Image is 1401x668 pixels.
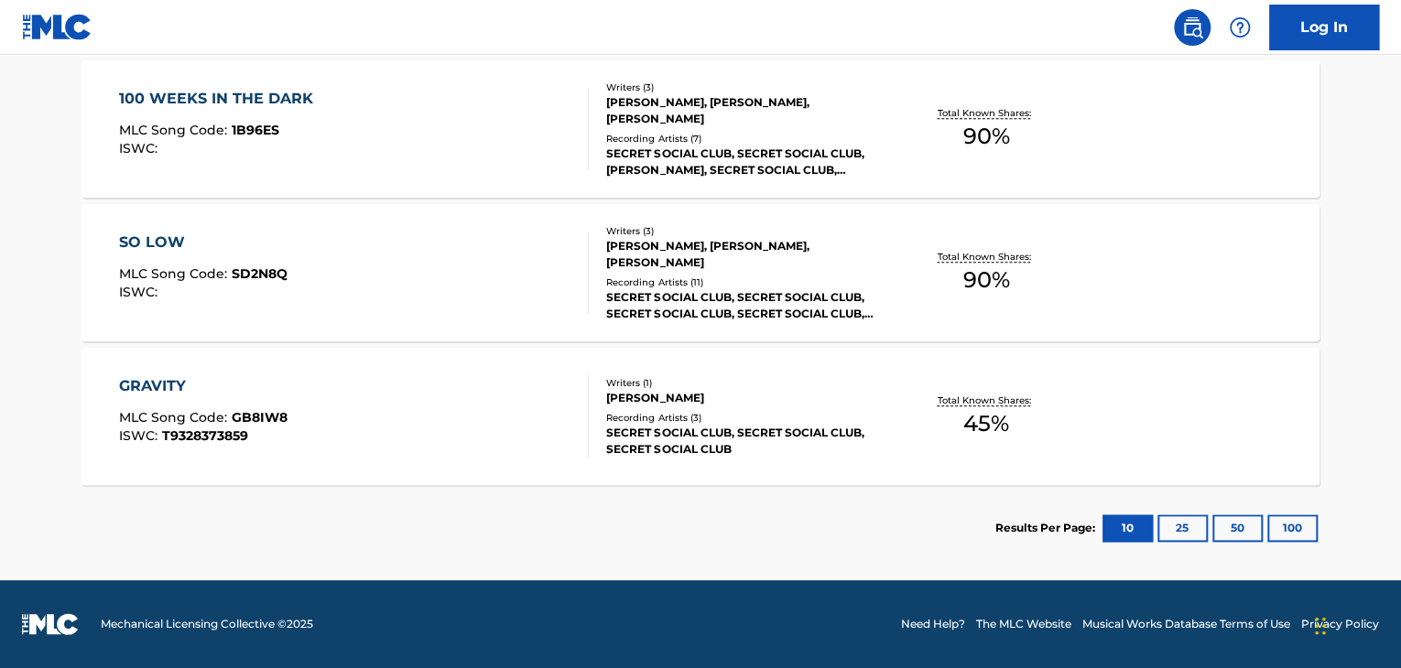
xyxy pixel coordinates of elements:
[606,132,883,145] div: Recording Artists ( 7 )
[119,140,162,156] span: ISWC :
[937,393,1035,407] p: Total Known Shares:
[606,94,883,127] div: [PERSON_NAME], [PERSON_NAME], [PERSON_NAME]
[1269,5,1379,50] a: Log In
[119,122,232,138] span: MLC Song Code :
[81,348,1320,485] a: GRAVITYMLC Song Code:GB8IW8ISWC:T9328373859Writers (1)[PERSON_NAME]Recording Artists (3)SECRET SO...
[119,375,288,397] div: GRAVITY
[22,14,92,40] img: MLC Logo
[962,120,1009,153] span: 90 %
[962,264,1009,296] span: 90 %
[232,265,288,282] span: SD2N8Q
[606,425,883,458] div: SECRET SOCIAL CLUB, SECRET SOCIAL CLUB, SECRET SOCIAL CLUB
[606,224,883,238] div: Writers ( 3 )
[1082,616,1290,632] a: Musical Works Database Terms of Use
[1315,598,1326,653] div: Drag
[1212,514,1263,542] button: 50
[606,238,883,271] div: [PERSON_NAME], [PERSON_NAME], [PERSON_NAME]
[606,81,883,94] div: Writers ( 3 )
[606,411,883,425] div: Recording Artists ( 3 )
[606,376,883,390] div: Writers ( 1 )
[937,250,1035,264] p: Total Known Shares:
[119,427,162,444] span: ISWC :
[1229,16,1251,38] img: help
[81,204,1320,341] a: SO LOWMLC Song Code:SD2N8QISWC:Writers (3)[PERSON_NAME], [PERSON_NAME], [PERSON_NAME]Recording Ar...
[963,407,1009,440] span: 45 %
[995,520,1100,536] p: Results Per Page:
[119,284,162,300] span: ISWC :
[119,265,232,282] span: MLC Song Code :
[1174,9,1211,46] a: Public Search
[937,106,1035,120] p: Total Known Shares:
[606,145,883,178] div: SECRET SOCIAL CLUB, SECRET SOCIAL CLUB, [PERSON_NAME], SECRET SOCIAL CLUB, SECRET SOCIAL CLUB, SE...
[232,122,279,138] span: 1B96ES
[232,409,288,426] span: GB8IW8
[119,409,232,426] span: MLC Song Code :
[119,232,288,253] div: SO LOW
[1301,616,1379,632] a: Privacy Policy
[606,275,883,289] div: Recording Artists ( 11 )
[162,427,248,444] span: T9328373859
[1102,514,1153,542] button: 10
[901,616,965,632] a: Need Help?
[606,289,883,322] div: SECRET SOCIAL CLUB, SECRET SOCIAL CLUB, SECRET SOCIAL CLUB, SECRET SOCIAL CLUB, [PERSON_NAME], SE...
[119,88,322,110] div: 100 WEEKS IN THE DARK
[81,60,1320,198] a: 100 WEEKS IN THE DARKMLC Song Code:1B96ESISWC:Writers (3)[PERSON_NAME], [PERSON_NAME], [PERSON_NA...
[22,613,79,635] img: logo
[1181,16,1203,38] img: search
[1157,514,1208,542] button: 25
[1309,580,1401,668] iframe: Chat Widget
[606,390,883,406] div: [PERSON_NAME]
[101,616,313,632] span: Mechanical Licensing Collective © 2025
[1267,514,1318,542] button: 100
[1222,9,1258,46] div: Help
[976,616,1071,632] a: The MLC Website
